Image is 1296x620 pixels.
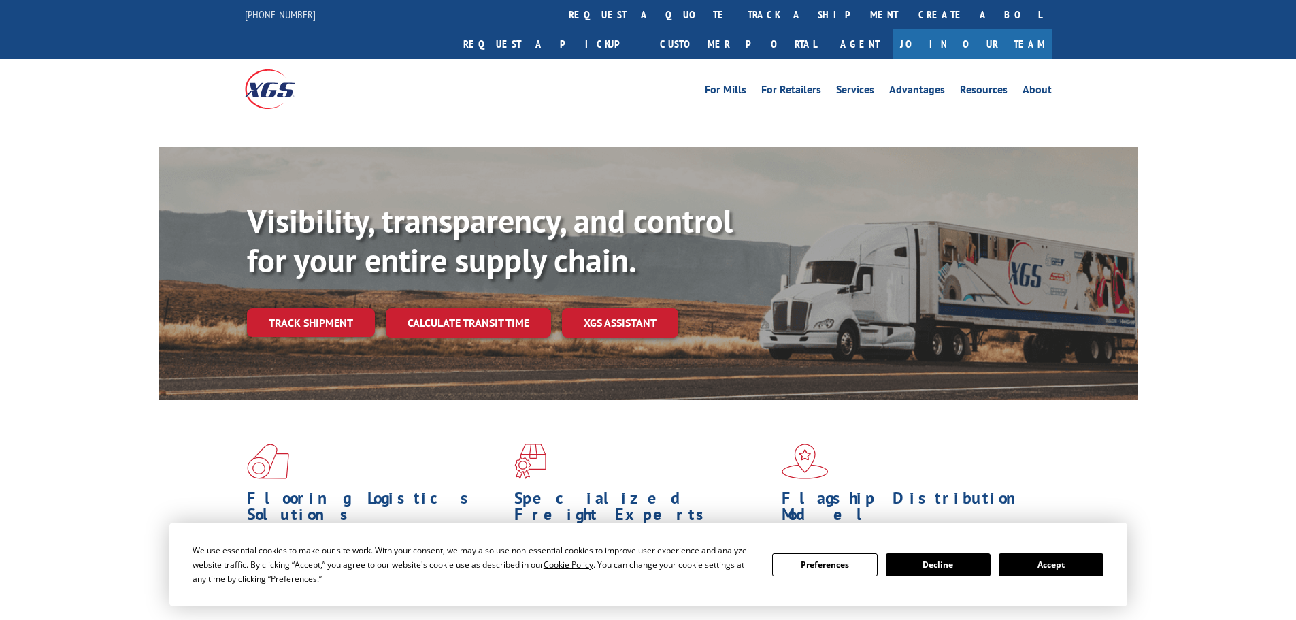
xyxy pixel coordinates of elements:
[761,84,821,99] a: For Retailers
[960,84,1008,99] a: Resources
[544,559,593,570] span: Cookie Policy
[705,84,746,99] a: For Mills
[247,490,504,529] h1: Flooring Logistics Solutions
[514,490,771,529] h1: Specialized Freight Experts
[782,490,1039,529] h1: Flagship Distribution Model
[1023,84,1052,99] a: About
[893,29,1052,59] a: Join Our Team
[772,553,877,576] button: Preferences
[247,308,375,337] a: Track shipment
[271,573,317,585] span: Preferences
[999,553,1103,576] button: Accept
[562,308,678,338] a: XGS ASSISTANT
[453,29,650,59] a: Request a pickup
[827,29,893,59] a: Agent
[247,199,733,281] b: Visibility, transparency, and control for your entire supply chain.
[245,7,316,21] a: [PHONE_NUMBER]
[247,444,289,479] img: xgs-icon-total-supply-chain-intelligence-red
[889,84,945,99] a: Advantages
[836,84,874,99] a: Services
[650,29,827,59] a: Customer Portal
[514,444,546,479] img: xgs-icon-focused-on-flooring-red
[169,523,1127,606] div: Cookie Consent Prompt
[886,553,991,576] button: Decline
[386,308,551,338] a: Calculate transit time
[782,444,829,479] img: xgs-icon-flagship-distribution-model-red
[193,543,756,586] div: We use essential cookies to make our site work. With your consent, we may also use non-essential ...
